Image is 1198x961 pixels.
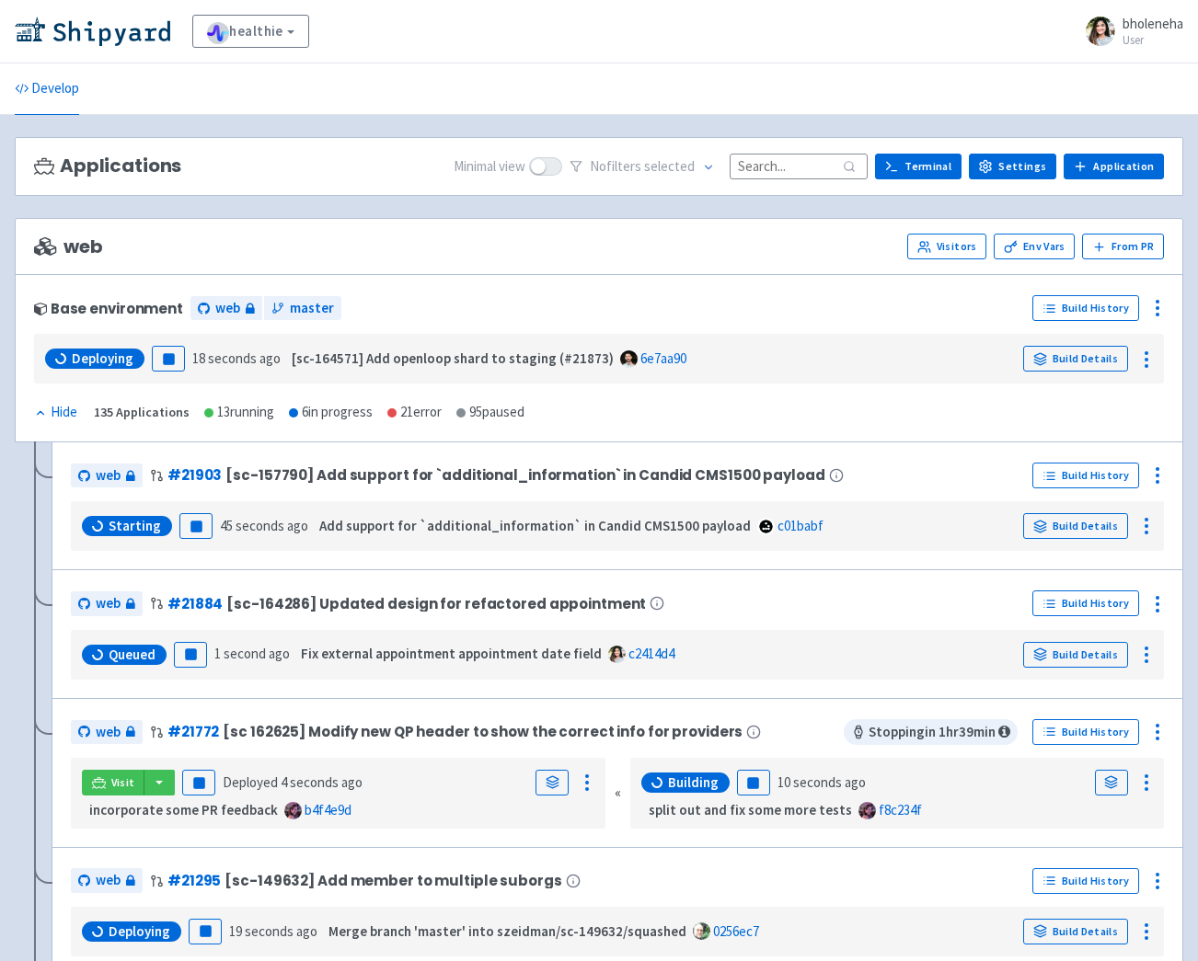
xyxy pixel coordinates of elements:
a: Visit [82,770,144,795]
h3: Applications [34,155,181,177]
button: Hide [34,402,79,423]
span: Stopping in 1 hr 39 min [844,719,1018,745]
a: Build History [1032,868,1139,894]
a: Build Details [1023,513,1128,539]
button: From PR [1082,234,1164,259]
span: web [34,236,102,257]
div: 21 error [387,402,442,423]
a: web [190,296,262,321]
span: [sc-149632] Add member to multiple suborgs [225,873,561,888]
span: master [290,298,334,319]
a: Develop [15,63,79,115]
button: Pause [152,346,185,372]
button: Pause [737,770,770,795]
div: « [615,758,621,829]
a: Build History [1032,590,1139,616]
span: web [96,465,121,486]
a: bholeneha User [1075,17,1183,46]
span: [sc-164286] Updated design for refactored appointment [226,596,646,612]
a: c01babf [778,517,824,534]
time: 45 seconds ago [220,517,308,534]
a: Build History [1032,463,1139,488]
time: 1 second ago [214,645,290,662]
button: Pause [189,919,222,944]
a: Visitors [907,234,986,259]
strong: [sc-164571] Add openloop shard to staging (#21873) [292,349,614,367]
div: Base environment [34,301,183,316]
button: Pause [179,513,213,539]
a: #21295 [167,871,221,890]
a: #21772 [167,722,219,741]
a: #21903 [167,465,222,485]
a: Terminal [875,154,962,179]
a: b4f4e9d [305,801,351,818]
span: Building [668,773,719,792]
strong: Merge branch 'master' into szeidman/sc-149632/squashed [328,922,686,940]
span: Starting [109,517,161,535]
span: selected [644,157,695,175]
a: Application [1064,154,1164,179]
a: c2414d4 [628,645,674,662]
div: Hide [34,402,77,423]
a: web [71,720,143,745]
time: 19 seconds ago [229,922,317,940]
a: master [264,296,341,321]
a: Build History [1032,719,1139,745]
time: 18 seconds ago [192,349,281,367]
a: web [71,868,143,893]
button: Pause [174,642,207,668]
span: web [215,298,240,319]
a: web [71,463,143,488]
strong: Fix external appointment appointment date field [301,645,602,662]
span: Visit [111,775,135,790]
a: Env Vars [994,234,1075,259]
span: Deploying [72,349,133,368]
span: web [96,722,121,743]
a: 6e7aa90 [640,349,686,367]
time: 10 seconds ago [778,773,866,791]
span: Deploying [109,922,170,941]
a: 0256ec7 [713,922,759,940]
span: [sc-157790] Add support for `additional_information` in Candid CMS1500 payload [225,467,824,483]
span: Queued [109,646,156,664]
a: Build History [1032,295,1139,321]
span: bholeneha [1123,15,1183,32]
span: Deployed [223,773,363,791]
button: Pause [182,770,215,795]
strong: split out and fix some more tests [649,801,852,818]
a: Build Details [1023,642,1128,668]
a: healthie [192,15,309,48]
div: 135 Applications [94,402,190,423]
a: Build Details [1023,919,1128,944]
span: web [96,593,121,614]
a: web [71,591,143,616]
strong: Add support for `additional_information` in Candid CMS1500 payload [319,517,751,534]
span: web [96,870,121,891]
span: [sc 162625] Modify new QP header to show the correct info for providers [223,724,743,739]
span: Minimal view [454,156,525,177]
time: 4 seconds ago [281,773,363,791]
a: Build Details [1023,346,1128,372]
a: Settings [969,154,1056,179]
div: 13 running [204,402,274,423]
div: 6 in progress [289,402,373,423]
div: 95 paused [456,402,524,423]
a: f8c234f [879,801,922,818]
img: Shipyard logo [15,17,170,46]
small: User [1123,34,1183,46]
input: Search... [730,154,868,178]
strong: incorporate some PR feedback [89,801,278,818]
a: #21884 [167,594,223,613]
span: No filter s [590,156,695,177]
